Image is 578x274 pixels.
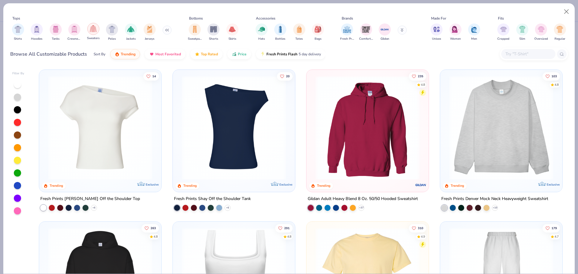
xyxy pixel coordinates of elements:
[67,23,81,41] button: filter button
[561,6,572,17] button: Close
[146,26,153,33] img: Jerseys Image
[210,26,217,33] img: Shorts Image
[468,23,480,41] div: filter for Men
[151,226,156,229] span: 263
[188,23,202,41] div: filter for Sweatpants
[308,195,418,203] div: Gildan Adult Heavy Blend 8 Oz. 50/50 Hooded Sweatshirt
[286,75,290,78] span: 20
[227,49,251,59] button: Price
[256,23,268,41] button: filter button
[33,26,40,33] img: Hoodies Image
[497,37,509,41] span: Cropped
[555,82,559,87] div: 4.8
[67,23,81,41] div: filter for Crewnecks
[226,23,238,41] div: filter for Skirts
[145,37,154,41] span: Jerseys
[421,82,425,87] div: 4.8
[441,195,548,203] div: Fresh Prints Denver Mock Neck Heavyweight Sweatshirt
[201,52,218,57] span: Top Rated
[274,23,286,41] div: filter for Bottles
[552,75,557,78] span: 103
[207,23,219,41] div: filter for Shorts
[258,26,265,33] img: Hats Image
[87,23,100,41] button: filter button
[154,234,158,239] div: 4.8
[256,49,325,59] button: Fresh Prints Flash5 day delivery
[432,37,441,41] span: Unisex
[554,23,566,41] div: filter for Regular
[287,234,291,239] div: 4.8
[359,23,373,41] div: filter for Comfort Colors
[238,52,247,57] span: Price
[315,37,322,41] span: Bags
[359,206,363,210] span: + 37
[340,23,354,41] button: filter button
[340,23,354,41] div: filter for Fresh Prints
[144,23,156,41] div: filter for Jerseys
[142,224,159,232] button: Like
[256,16,275,21] div: Accessories
[293,23,305,41] div: filter for Totes
[497,23,509,41] button: filter button
[45,76,155,180] img: a1c94bf0-cbc2-4c5c-96ec-cab3b8502a7f
[542,224,560,232] button: Like
[110,49,140,59] button: Trending
[229,26,236,33] img: Skirts Image
[409,72,426,80] button: Like
[555,234,559,239] div: 4.7
[106,23,118,41] button: filter button
[174,195,251,203] div: Fresh Prints Shay Off the Shoulder Tank
[190,49,222,59] button: Top Rated
[144,23,156,41] button: filter button
[226,206,229,210] span: + 6
[381,37,389,41] span: Gildan
[415,179,427,191] img: Gildan logo
[12,71,24,76] div: Filter By
[67,37,81,41] span: Crewnecks
[277,26,284,33] img: Bottles Image
[12,16,20,21] div: Tops
[10,51,87,58] div: Browse All Customizable Products
[449,23,461,41] button: filter button
[498,16,504,21] div: Fits
[125,23,137,41] div: filter for Jackets
[379,23,391,41] button: filter button
[293,23,305,41] button: filter button
[144,72,159,80] button: Like
[226,23,238,41] button: filter button
[379,23,391,41] div: filter for Gildan
[552,226,557,229] span: 179
[471,26,477,33] img: Men Image
[296,26,303,33] img: Totes Image
[446,76,556,180] img: f5d85501-0dbb-4ee4-b115-c08fa3845d83
[556,26,563,33] img: Regular Image
[228,37,236,41] span: Skirts
[516,23,528,41] div: filter for Slim
[500,26,507,33] img: Cropped Image
[542,72,560,80] button: Like
[127,26,134,33] img: Jackets Image
[31,37,42,41] span: Hoodies
[554,23,566,41] button: filter button
[534,23,548,41] button: filter button
[121,52,135,57] span: Trending
[546,183,559,186] span: Exclusive
[497,23,509,41] div: filter for Cropped
[258,37,265,41] span: Hats
[115,52,120,57] img: trending.gif
[31,23,43,41] button: filter button
[52,37,60,41] span: Tanks
[155,52,181,57] span: Most Favorited
[188,37,202,41] span: Sweatpants
[188,23,202,41] button: filter button
[452,26,459,33] img: Women Image
[422,76,533,180] img: a164e800-7022-4571-a324-30c76f641635
[449,23,461,41] div: filter for Women
[431,16,446,21] div: Made For
[50,23,62,41] button: filter button
[52,26,59,33] img: Tanks Image
[209,37,218,41] span: Shorts
[146,183,159,186] span: Exclusive
[359,37,373,41] span: Comfort Colors
[179,76,289,180] img: 5716b33b-ee27-473a-ad8a-9b8687048459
